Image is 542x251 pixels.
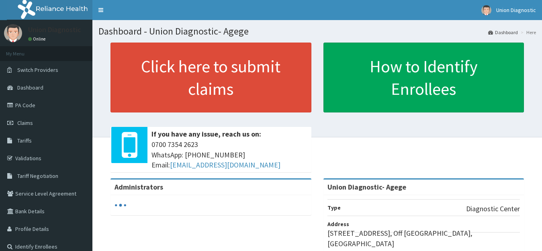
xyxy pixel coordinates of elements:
[28,36,47,42] a: Online
[115,182,163,192] b: Administrators
[327,228,520,249] p: [STREET_ADDRESS], Off [GEOGRAPHIC_DATA],[GEOGRAPHIC_DATA]
[151,139,307,170] span: 0700 7354 2623 WhatsApp: [PHONE_NUMBER] Email:
[4,24,22,42] img: User Image
[327,204,341,211] b: Type
[17,137,32,144] span: Tariffs
[466,204,520,214] p: Diagnostic Center
[170,160,280,169] a: [EMAIL_ADDRESS][DOMAIN_NAME]
[17,66,58,73] span: Switch Providers
[17,119,33,127] span: Claims
[327,220,349,228] b: Address
[327,182,406,192] strong: Union Diagnostic- Agege
[98,26,536,37] h1: Dashboard - Union Diagnostic- Agege
[151,129,261,139] b: If you have any issue, reach us on:
[488,29,518,36] a: Dashboard
[17,84,43,91] span: Dashboard
[519,29,536,36] li: Here
[28,26,81,33] p: Union Diagnostic
[323,43,524,112] a: How to Identify Enrollees
[481,5,491,15] img: User Image
[115,199,127,211] svg: audio-loading
[17,172,58,180] span: Tariff Negotiation
[110,43,311,112] a: Click here to submit claims
[496,6,536,14] span: Union Diagnostic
